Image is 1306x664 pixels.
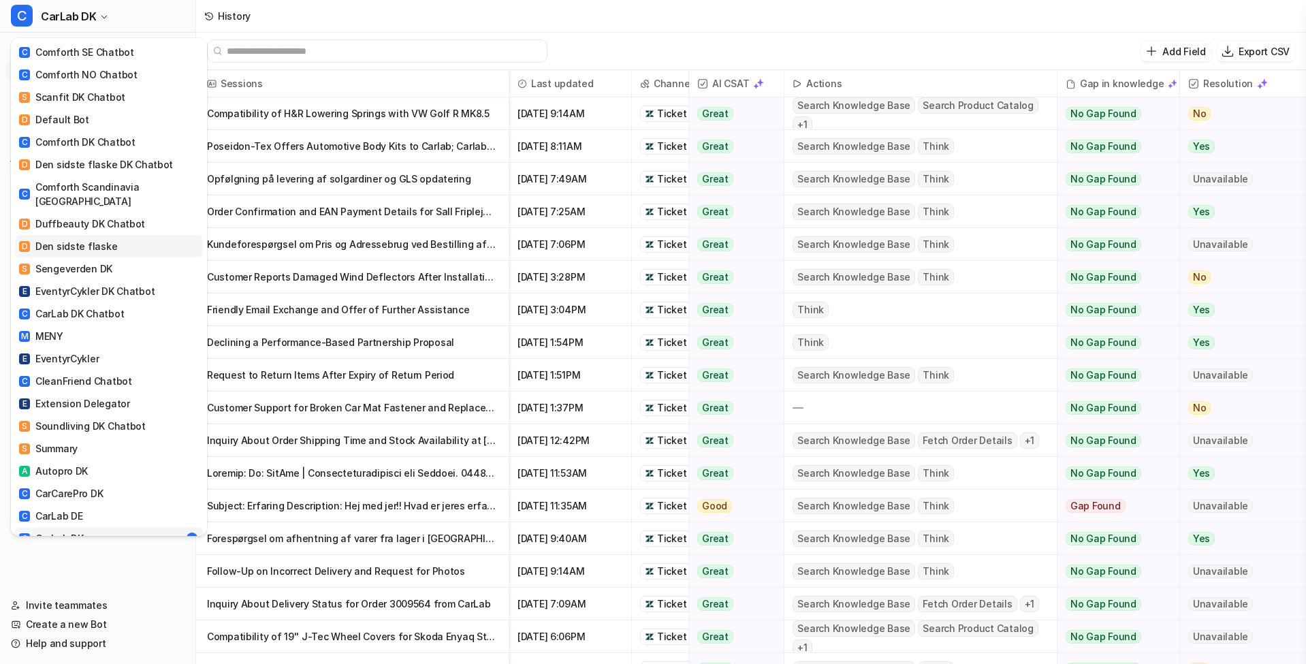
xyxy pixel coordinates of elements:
div: Scanfit DK Chatbot [19,90,125,104]
div: Comforth SE Chatbot [19,45,134,59]
div: CCarLab DK [11,38,207,536]
span: D [19,114,30,125]
span: A [19,466,30,477]
div: CarLab DE [19,509,82,523]
div: Duffbeauty DK Chatbot [19,217,145,231]
span: C [11,5,33,27]
div: CarLab DK [19,531,83,546]
div: CarLab DK Chatbot [19,306,124,321]
div: Extension Delegator [19,396,130,411]
span: M [19,331,30,342]
span: C [19,47,30,58]
div: MENY [19,329,63,343]
span: C [19,137,30,148]
div: Autopro DK [19,464,88,478]
span: S [19,421,30,432]
span: C [19,189,30,200]
span: C [19,511,30,522]
span: D [19,219,30,230]
div: Soundliving DK Chatbot [19,419,146,433]
div: Sengeverden DK [19,262,112,276]
div: Summary [19,441,78,456]
span: D [19,159,30,170]
span: S [19,264,30,274]
div: EventyrCykler DK Chatbot [19,284,155,298]
div: Comforth DK Chatbot [19,135,136,149]
div: CarCarePro DK [19,486,103,501]
span: C [19,376,30,387]
span: S [19,92,30,103]
div: Den sidste flaske [19,239,117,253]
span: C [19,309,30,319]
span: S [19,443,30,454]
div: Den sidste flaske DK Chatbot [19,157,173,172]
span: C [19,488,30,499]
div: Comforth Scandinavia [GEOGRAPHIC_DATA] [19,180,199,208]
div: Comforth NO Chatbot [19,67,138,82]
span: CarLab DK [41,7,96,26]
span: C [19,533,30,544]
div: Default Bot [19,112,89,127]
span: E [19,398,30,409]
span: E [19,353,30,364]
span: E [19,286,30,297]
div: EventyrCykler [19,351,99,366]
span: D [19,241,30,252]
span: C [19,69,30,80]
div: CleanFriend Chatbot [19,374,132,388]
